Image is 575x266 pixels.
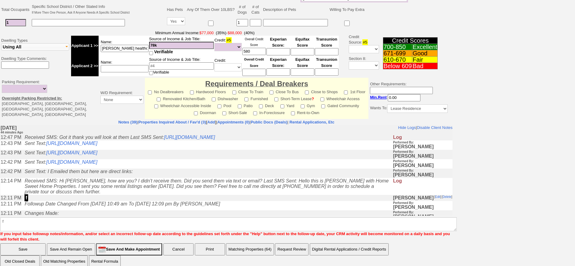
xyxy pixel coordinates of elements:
td: Bad [412,63,438,69]
input: Save [0,243,46,255]
td: Fair [412,57,438,63]
i: Sent Text: I Emailed them but here are direct links: [24,44,132,49]
a: [URL][DOMAIN_NAME] [164,10,215,15]
label: Gym [301,102,315,109]
input: Save And Make Appointment [96,243,162,255]
b: Performed By: [393,25,414,28]
td: Other Requirements: [368,78,449,119]
i: Received SMS: Got it thank you will look at them Last SMS Sent: [24,10,215,15]
input: Ask Customer: Do You Know Your Transunion Credit Score [315,68,338,76]
input: Save And Remain Open [47,243,95,255]
input: Close To Bus [270,90,273,94]
span: Using All [3,44,21,49]
td: Parking Requirement: [GEOGRAPHIC_DATA], [GEOGRAPHIC_DATA], [GEOGRAPHIC_DATA], [GEOGRAPHIC_DATA], ... [0,78,99,119]
font: (40%) [244,31,255,35]
td: W/D Requirement: [99,78,145,119]
input: Dishwasher [212,97,216,101]
b: Performed By: [393,86,414,89]
a: Properties Inquired About / Fav'd (3) [138,120,206,124]
a: [URL][DOMAIN_NAME] [46,25,97,30]
input: In-Foreclosure [253,111,257,115]
b: [PERSON_NAME] [393,75,433,85]
input: Yard [280,104,284,108]
a: [URL][DOMAIN_NAME] [46,16,97,21]
i: Sent Text: [24,34,97,40]
a: Rental Applications, Etc [288,120,334,124]
a: ? [312,97,314,101]
label: In-Foreclosure [253,109,285,116]
td: Name: [99,56,149,76]
button: Using All [1,43,69,51]
td: Source of Income & Job Title: Verifiable [149,56,214,76]
font: Experian Score: [270,57,286,68]
input: Short-Term Lease? [274,97,278,101]
a: Hide Logs [398,0,416,5]
span: #5 [362,39,368,45]
font: Overall Credit Score [244,58,264,67]
label: Pool [217,102,231,109]
label: Yard [280,102,295,109]
a: Delete [442,70,451,74]
i: Changes Made: [DATE] 12:09:00 (Originally: [DATE] 10:49:00) [24,86,166,96]
a: [URL][DOMAIN_NAME] [46,34,97,40]
b: [PERSON_NAME] [393,24,433,34]
input: Ask Customer: Do You Know Your Equifax Credit Score [291,48,314,55]
td: Credit: [214,56,242,76]
font: Overall Credit Score [245,38,263,47]
input: No Dealbreakers [148,90,152,94]
center: | | | | [0,120,452,125]
font: Transunion Score [316,37,337,48]
label: Doorman [194,109,216,116]
font: If you input false followup notes/information, and/or select an incorrect follow-up date accordin... [0,232,450,241]
b: Performed By: [393,76,414,80]
td: Specific School District / Other Stated Info [31,3,130,16]
span: - [71,30,339,36]
label: Patio [238,102,253,109]
input: Hardwood Floors [190,90,194,94]
font: If More Then One Person, Ask If Anyone Needs A Specific School District [32,11,129,14]
td: Total Occupants [0,3,31,16]
a: Edit [435,70,440,74]
label: Wheelchair Accessible Inside [154,102,211,109]
td: Applicant 1 >> [71,36,99,56]
font: Transunion Score [316,57,337,68]
b: [PERSON_NAME] [393,70,433,75]
input: Doorman [194,111,198,115]
u: Overnight Parking Restricted In: [2,96,62,100]
i: Followup Date Changed From [DATE] 10:49 am To [DATE] 12:09 pm By [PERSON_NAME] [24,76,220,81]
td: Name: [99,36,149,56]
td: 610-670 [383,57,412,63]
input: Renovated Kitchen/Bath [157,97,161,101]
b: Performed By: [393,16,414,19]
nobr: : [370,95,420,100]
i: Received SMS: Hi [PERSON_NAME], how are you? I didn't receive them. Did you send them via text or... [24,53,388,69]
input: #4 [149,62,214,70]
td: Source of Income & Job Title: [149,36,214,56]
font: Experian Score: [270,37,286,48]
font: Minimum Annual Income: [155,31,226,35]
td: Applicant 2 >> [71,56,99,76]
span: #5 [226,37,231,43]
label: No Dealbreakers [148,88,184,95]
input: Ask Customer: Do You Know Your Transunion Credit Score [315,48,338,55]
p: f [24,69,28,76]
font: Log [393,10,402,15]
button: Digital Rental Applications / Credit Reports [310,243,389,255]
label: Hardwood Floors [190,88,226,95]
b: Performed By: [393,34,414,38]
input: #2 [5,19,26,26]
font: (35%) [216,31,227,35]
input: Wheelchair Accessible Inside [154,104,158,108]
a: Appointments (0) [217,120,250,124]
font: Equifax Score [295,57,309,68]
button: Matching Properties (64) [226,243,274,255]
td: Dwelling Types Dwelling Type Comments: [0,29,70,77]
font: [ ] [442,70,452,74]
input: Rent-to-Own [291,111,295,115]
font: [ ] [434,70,441,74]
b: [PERSON_NAME] [393,14,433,24]
a: Add [207,120,215,124]
td: Has Pets [166,3,186,16]
nobr: Rental Applications, Etc [289,120,334,124]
